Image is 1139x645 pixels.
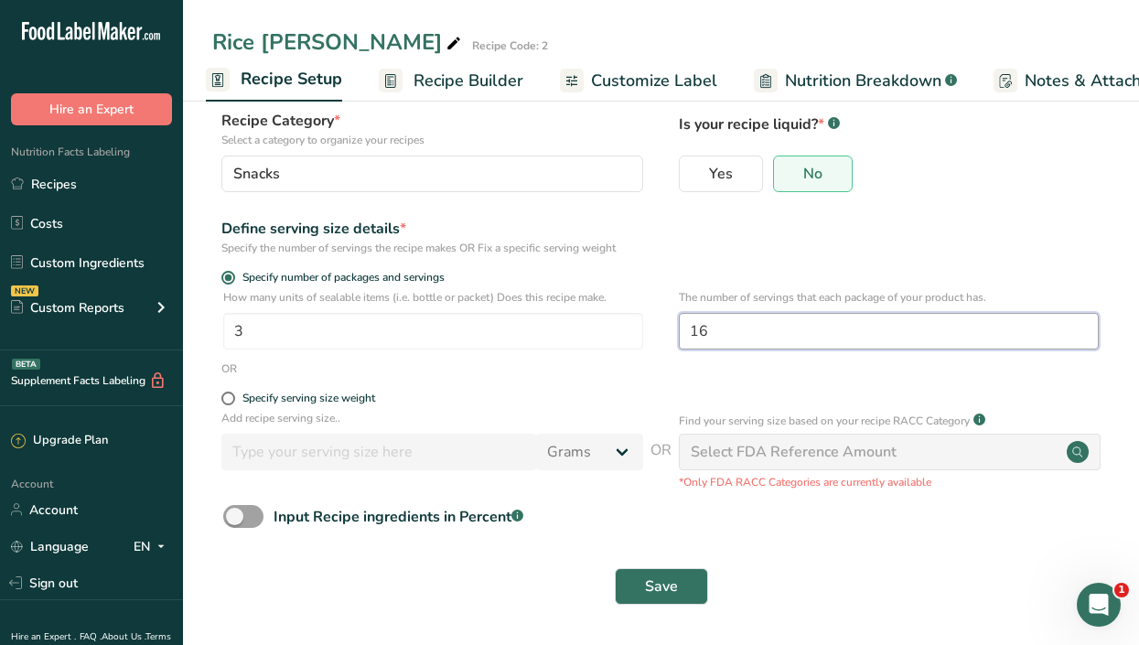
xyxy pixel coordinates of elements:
div: Rice [PERSON_NAME] [212,26,465,59]
div: Custom Reports [11,298,124,317]
span: Snacks [233,163,280,185]
div: OR [221,360,237,377]
a: Recipe Setup [206,59,342,102]
button: Snacks [221,156,643,192]
span: Customize Label [591,69,717,93]
iframe: Intercom live chat [1077,583,1121,627]
div: Specify the number of servings the recipe makes OR Fix a specific serving weight [221,240,643,256]
span: 1 [1114,583,1129,597]
p: *Only FDA RACC Categories are currently available [679,474,1101,490]
a: Nutrition Breakdown [754,60,957,102]
span: Recipe Builder [414,69,523,93]
span: Save [645,575,678,597]
span: Recipe Setup [241,67,342,91]
span: OR [650,439,672,490]
p: How many units of sealable items (i.e. bottle or packet) Does this recipe make. [223,289,643,306]
div: NEW [11,285,38,296]
button: Hire an Expert [11,93,172,125]
span: Yes [709,165,733,183]
div: Upgrade Plan [11,432,108,450]
a: Customize Label [560,60,717,102]
a: FAQ . [80,630,102,643]
a: About Us . [102,630,145,643]
p: The number of servings that each package of your product has. [679,289,1099,306]
div: Define serving size details [221,218,643,240]
a: Language [11,531,89,563]
a: Hire an Expert . [11,630,76,643]
span: Nutrition Breakdown [785,69,941,93]
div: EN [134,535,172,557]
input: Type your serving size here [221,434,536,470]
span: Specify number of packages and servings [235,271,445,285]
div: Recipe Code: 2 [472,38,548,54]
label: Recipe Category [221,110,643,148]
button: Save [615,568,708,605]
a: Recipe Builder [379,60,523,102]
div: BETA [12,359,40,370]
p: Is your recipe liquid? [679,110,1101,135]
p: Find your serving size based on your recipe RACC Category [679,413,970,429]
p: Add recipe serving size.. [221,410,643,426]
span: No [803,165,822,183]
div: Select FDA Reference Amount [691,441,897,463]
div: Specify serving size weight [242,392,375,405]
div: Input Recipe ingredients in Percent [274,506,523,528]
p: Select a category to organize your recipes [221,132,643,148]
